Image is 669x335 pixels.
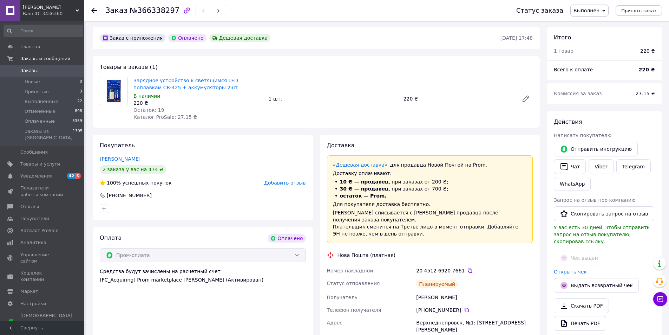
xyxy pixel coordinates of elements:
[106,192,152,199] div: [PHONE_NUMBER]
[554,206,654,221] button: Скопировать запрос на отзыв
[333,185,527,192] li: , при заказах от 700 ₴;
[636,91,655,96] span: 27.15 ₴
[20,301,46,307] span: Настройки
[416,267,533,274] div: 20 4512 6920 7661
[67,173,75,179] span: 42
[519,92,533,106] a: Редактировать
[333,209,527,237] div: [PERSON_NAME] списывается с [PERSON_NAME] продавца после получения заказа покупателем. Плательщик...
[20,313,72,332] span: [DEMOGRAPHIC_DATA] и счета
[20,270,65,283] span: Кошелек компании
[589,159,613,174] a: Viber
[333,170,527,177] div: Доставку оплачивают:
[327,281,380,286] span: Статус отправления
[616,5,662,16] button: Принять заказ
[133,93,160,99] span: В наличии
[23,4,76,11] span: ФОП ШЕВЧЕНКО ГЕННАДІЙ ОЛЕКСАНДРОВИЧ
[333,178,527,185] li: , при заказах от 200 ₴;
[640,47,655,54] div: 220 ₴
[340,179,389,185] span: 10 ₴ — продавец
[77,98,82,105] span: 22
[554,142,638,156] button: Отправить инструкцию
[107,180,121,186] span: 100%
[20,149,48,155] span: Сообщения
[133,107,164,113] span: Остаток: 19
[100,268,306,283] div: Средства будут зачислены на расчетный счет
[80,89,82,95] span: 3
[333,161,527,168] div: для продавца Новой Почтой на Prom.
[327,295,358,300] span: Получатель
[264,180,306,186] span: Добавить отзыв
[25,118,55,124] span: Оплаченные
[133,78,238,90] a: Зарядное устройство к светящимся LED поплавкам CR-425 + аккумуляторы 2шт
[327,268,373,273] span: Номер накладной
[104,77,124,105] img: Зарядное устройство к светящимся LED поплавкам CR-425 + аккумуляторы 2шт
[554,159,586,174] button: Чат
[265,94,400,104] div: 1 шт.
[500,35,533,41] time: [DATE] 17:48
[20,252,65,264] span: Управление сайтом
[20,173,52,179] span: Уведомления
[100,179,172,186] div: успешных покупок
[25,108,55,115] span: Отмененные
[20,288,38,295] span: Маркет
[20,215,49,222] span: Покупатели
[554,316,606,331] a: Печать PDF
[20,67,38,74] span: Заказы
[340,186,389,192] span: 30 ₴ — продавец
[639,67,655,72] b: 220 ₴
[91,7,97,14] div: Вернуться назад
[516,7,563,14] div: Статус заказа
[554,278,639,293] button: Выдать возвратный чек
[105,6,127,15] span: Заказ
[100,165,166,174] div: 2 заказа у вас на 474 ₴
[336,252,397,259] div: Нова Пошта (платная)
[100,34,165,42] div: Заказ с приложения
[554,177,591,191] a: WhatsApp
[327,307,381,313] span: Телефон получателя
[72,118,82,124] span: 5359
[168,34,206,42] div: Оплачено
[621,8,656,13] span: Принять заказ
[653,292,667,306] button: Чат с покупателем
[554,197,636,203] span: Запрос на отзыв про компанию
[75,173,81,179] span: 5
[73,128,83,141] span: 1305
[554,133,611,138] span: Написать покупателю
[20,44,40,50] span: Главная
[416,307,533,314] div: [PHONE_NUMBER]
[20,161,60,167] span: Товары и услуги
[340,193,387,199] span: остаток — Prom.
[25,79,40,85] span: Новые
[209,34,271,42] div: Дешевая доставка
[268,234,306,243] div: Оплачено
[616,159,651,174] a: Telegram
[554,67,593,72] span: Всего к оплате
[100,276,306,283] div: [FC_Acquiring] Prom marketplace [PERSON_NAME] (Активирован)
[333,162,388,168] a: «Дешевая доставка»
[554,91,602,96] span: Комиссия за заказ
[80,79,82,85] span: 0
[20,239,46,246] span: Аналитика
[554,34,571,41] span: Итого
[333,201,527,208] div: Для покупателя доставка бесплатно.
[100,64,158,70] span: Товары в заказе (1)
[327,320,342,326] span: Адрес
[25,98,58,105] span: Выполненные
[554,118,582,125] span: Действия
[554,298,609,313] a: Скачать PDF
[130,6,179,15] span: №366338297
[75,108,82,115] span: 898
[554,269,587,275] a: Открыть чек
[554,225,650,244] span: У вас есть 30 дней, чтобы отправить запрос на отзыв покупателю, скопировав ссылку.
[573,8,599,13] span: Выполнен
[100,234,122,241] span: Оплата
[100,142,135,149] span: Покупатель
[23,11,84,17] div: Ваш ID: 3436360
[327,142,355,149] span: Доставка
[4,25,83,37] input: Поиск
[133,114,197,120] span: Каталог ProSale: 27.15 ₴
[25,128,73,141] span: Заказы из [GEOGRAPHIC_DATA]
[25,89,49,95] span: Принятые
[20,185,65,198] span: Показатели работы компании
[401,94,516,104] div: 220 ₴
